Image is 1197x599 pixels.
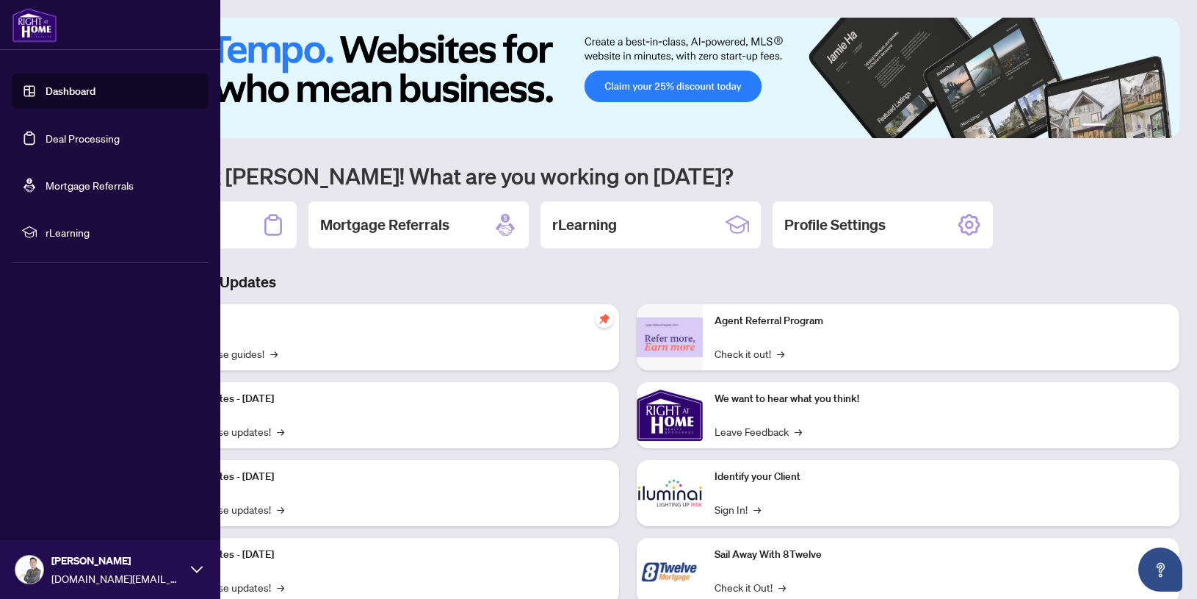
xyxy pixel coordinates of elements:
img: Profile Icon [15,556,43,584]
button: 2 [1112,123,1118,129]
button: 5 [1147,123,1153,129]
span: [PERSON_NAME] [51,553,184,569]
a: Dashboard [46,85,95,98]
button: Open asap [1138,548,1182,592]
a: Deal Processing [46,132,120,145]
button: 3 [1124,123,1129,129]
span: pushpin [596,310,613,328]
button: 1 [1082,123,1106,129]
button: 6 [1159,123,1165,129]
span: [DOMAIN_NAME][EMAIL_ADDRESS][DOMAIN_NAME] [51,570,184,587]
img: logo [12,7,57,43]
span: rLearning [46,224,198,240]
button: 4 [1135,123,1141,129]
a: Mortgage Referrals [46,179,134,192]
